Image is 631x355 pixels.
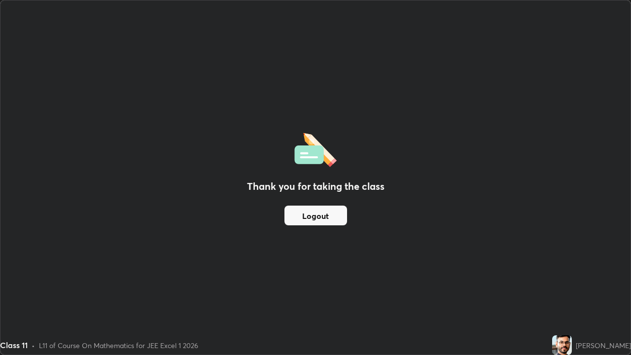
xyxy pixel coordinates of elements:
button: Logout [284,206,347,225]
h2: Thank you for taking the class [247,179,385,194]
div: • [32,340,35,351]
img: ca0f5e163b6a4e08bc0bbfa0484aee76.jpg [552,335,572,355]
img: offlineFeedback.1438e8b3.svg [294,130,337,167]
div: L11 of Course On Mathematics for JEE Excel 1 2026 [39,340,198,351]
div: [PERSON_NAME] [576,340,631,351]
